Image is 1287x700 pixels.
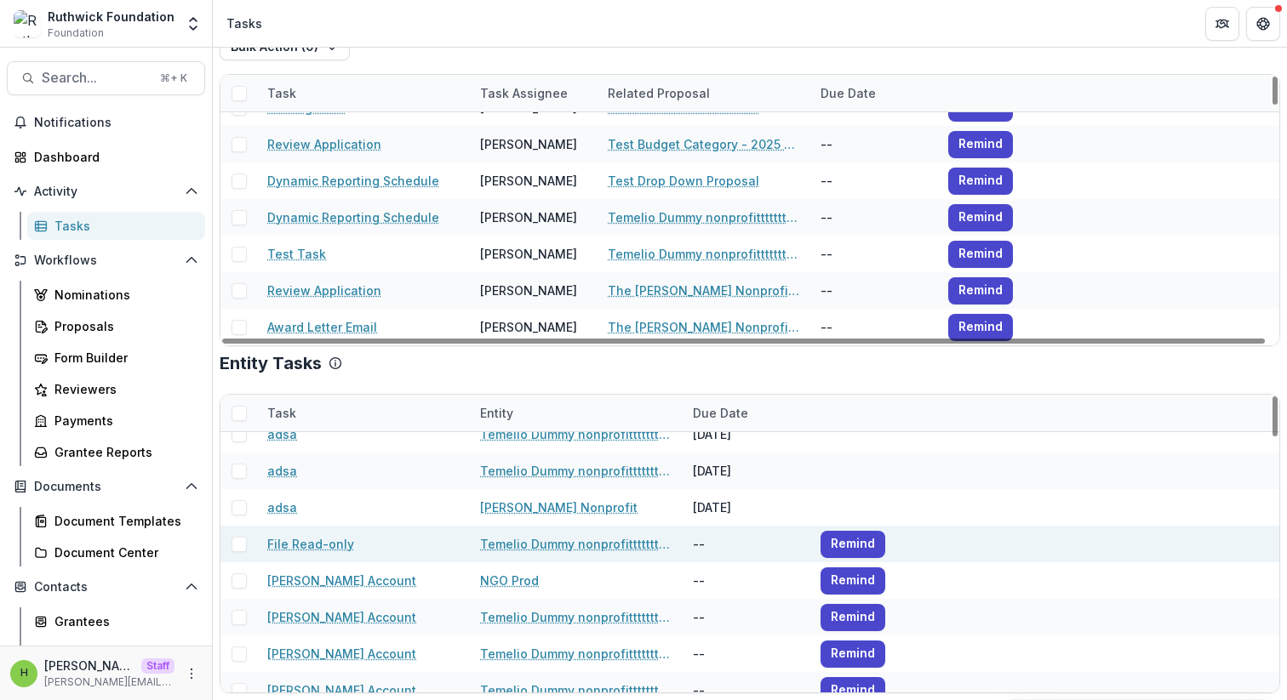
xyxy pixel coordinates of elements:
div: Entity [470,395,683,431]
button: More [181,663,202,684]
div: -- [683,526,810,562]
a: adsa [267,425,297,443]
a: Temelio Dummy nonprofittttttttt a4 sda16s5d [480,608,672,626]
button: Open Contacts [7,573,205,600]
div: Constituents [54,644,192,662]
div: -- [810,309,938,345]
a: Test Task [267,245,326,263]
a: File Read-only [267,535,354,553]
div: Proposals [54,317,192,335]
p: [PERSON_NAME] [44,657,134,674]
a: Test Budget Category - 2025 - Historical Form [608,135,800,153]
div: Tasks [54,217,192,235]
div: -- [810,126,938,162]
span: Search... [42,70,150,86]
a: Dynamic Reporting Schedule [267,172,439,190]
div: Document Center [54,543,192,561]
a: Document Templates [27,507,205,535]
div: [DATE] [683,416,810,452]
a: Constituents [27,639,205,667]
div: [DATE] [683,489,810,526]
p: [PERSON_NAME][EMAIL_ADDRESS][DOMAIN_NAME] [44,674,174,690]
div: Form Builder [54,349,192,367]
div: -- [810,236,938,272]
div: Dashboard [34,148,192,166]
p: Entity Tasks [220,353,322,373]
button: Remind [821,640,885,668]
a: Temelio Dummy nonprofittttttttt a4 sda16s5d [608,245,800,263]
div: Task [257,84,306,102]
div: Entity [470,404,523,422]
div: Document Templates [54,512,192,530]
button: Remind [821,531,885,558]
div: Related Proposal [598,75,810,111]
a: The [PERSON_NAME] Nonprofit - 2025 - Populate Internal Proposal ID [608,318,800,336]
a: Reviewers [27,375,205,403]
button: Remind [948,277,1013,304]
div: Nominations [54,286,192,304]
div: [PERSON_NAME] [480,282,577,299]
div: [PERSON_NAME] [480,318,577,336]
a: Temelio Dummy nonprofittttttttt a4 sda16s5d [480,425,672,443]
div: -- [810,199,938,236]
div: Due Date [683,395,810,431]
p: Staff [141,658,174,674]
div: -- [683,599,810,635]
a: Temelio Dummy nonprofittttttttt a4 sda16s5d [480,535,672,553]
div: Tasks [226,14,262,32]
button: Remind [948,131,1013,158]
span: Notifications [34,116,198,130]
a: Dynamic Reporting Schedule [267,208,439,226]
a: Document Center [27,538,205,566]
a: Proposals [27,312,205,340]
div: Task [257,75,470,111]
div: Due Date [810,84,886,102]
a: Award Letter Email [267,318,377,336]
button: Remind [948,204,1013,231]
div: -- [810,162,938,199]
a: [PERSON_NAME] Account [267,572,416,589]
div: Grantees [54,612,192,630]
button: Get Help [1246,7,1280,41]
button: Open Documents [7,473,205,500]
div: Reviewers [54,380,192,398]
a: Temelio Dummy nonprofittttttttt a4 sda16s5d - 2025 - File Upload [608,208,800,226]
span: Foundation [48,26,104,41]
button: Search... [7,61,205,95]
a: Dashboard [7,143,205,171]
span: Documents [34,480,178,494]
a: [PERSON_NAME] Account [267,681,416,699]
a: Test Drop Down Proposal [608,172,759,190]
button: Remind [948,314,1013,341]
button: Remind [821,567,885,595]
div: Due Date [683,404,758,422]
span: Contacts [34,580,178,595]
div: ⌘ + K [157,69,191,88]
a: The [PERSON_NAME] Nonprofit - 2025 - Populate Internal Proposal ID [608,282,800,299]
div: Task [257,395,470,431]
div: Himanshu [20,668,28,679]
div: -- [810,272,938,309]
div: Payments [54,412,192,430]
div: [PERSON_NAME] [480,172,577,190]
button: Partners [1205,7,1239,41]
div: [PERSON_NAME] [480,245,577,263]
span: Activity [34,185,178,199]
a: Tasks [27,212,205,240]
div: Due Date [810,75,938,111]
div: -- [683,635,810,672]
img: Ruthwick Foundation [14,10,41,37]
div: Task [257,404,306,422]
div: [DATE] [683,452,810,489]
div: Task Assignee [470,84,578,102]
a: Temelio Dummy nonprofittttttttt a4 sda16s5d [480,645,672,663]
a: NGO Prod [480,572,539,589]
div: Related Proposal [598,84,720,102]
div: -- [683,562,810,599]
div: Task Assignee [470,75,598,111]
